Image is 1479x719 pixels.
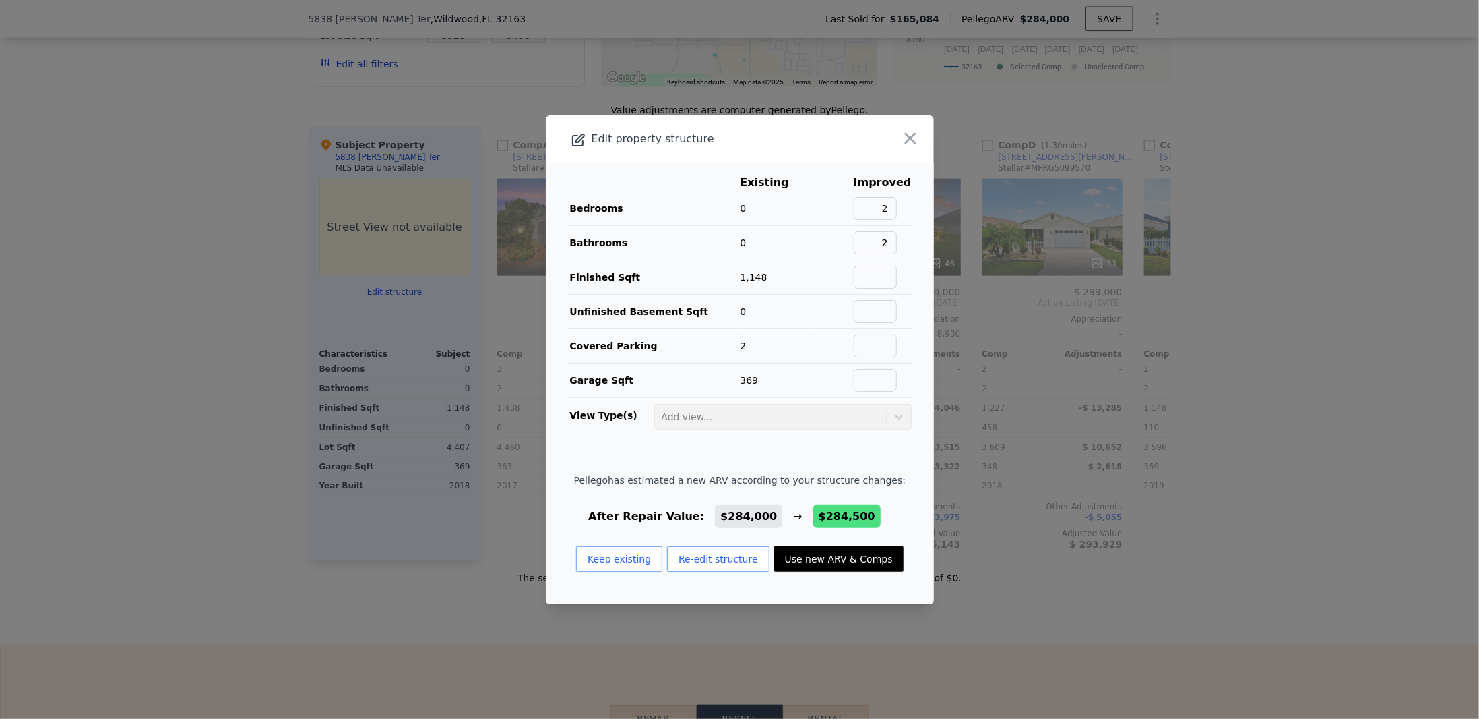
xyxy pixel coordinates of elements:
td: View Type(s) [567,398,654,430]
th: Improved [853,174,912,192]
span: $284,000 [720,510,777,523]
td: Unfinished Basement Sqft [567,294,740,328]
span: 2 [741,341,747,351]
span: 0 [741,306,747,317]
div: After Repair Value: → [574,509,906,525]
button: Re-edit structure [667,546,769,572]
td: Bedrooms [567,192,740,226]
td: Bathrooms [567,225,740,260]
span: Pellego has estimated a new ARV according to your structure changes: [574,473,906,487]
span: $284,500 [819,510,875,523]
button: Use new ARV & Comps [774,546,904,572]
button: Keep existing [576,546,662,572]
span: 1,148 [741,272,767,283]
span: 0 [741,237,747,248]
span: 369 [741,375,759,386]
div: Edit property structure [546,130,856,148]
td: Covered Parking [567,328,740,363]
span: 0 [741,203,747,214]
th: Existing [740,174,810,192]
td: Finished Sqft [567,260,740,294]
td: Garage Sqft [567,363,740,397]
